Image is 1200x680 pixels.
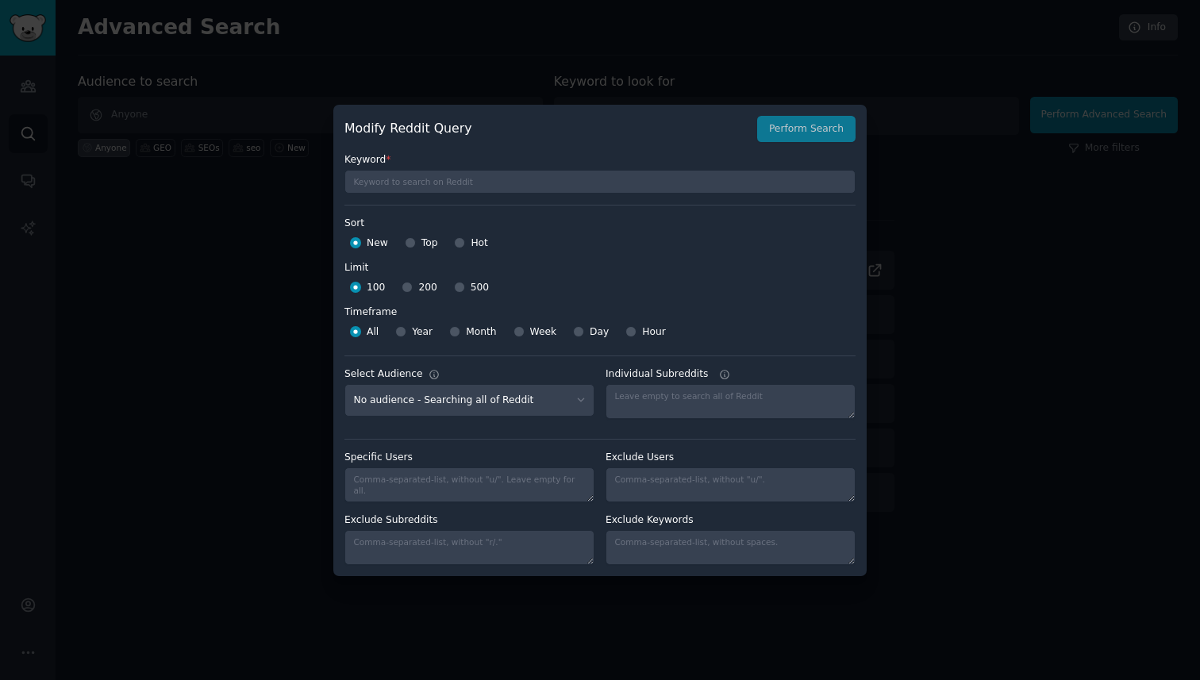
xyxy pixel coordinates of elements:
span: All [367,325,379,340]
span: Day [590,325,609,340]
label: Sort [344,217,856,231]
label: Exclude Keywords [606,513,856,528]
input: Keyword to search on Reddit [344,170,856,194]
span: 200 [418,281,437,295]
div: Limit [344,261,368,275]
span: Hour [642,325,666,340]
label: Specific Users [344,451,594,465]
span: Week [530,325,557,340]
label: Keyword [344,153,856,167]
label: Exclude Users [606,451,856,465]
label: Exclude Subreddits [344,513,594,528]
span: 100 [367,281,385,295]
span: Month [466,325,496,340]
label: Timeframe [344,300,856,320]
span: Top [421,236,438,251]
label: Individual Subreddits [606,367,856,382]
span: Hot [471,236,488,251]
span: New [367,236,388,251]
h2: Modify Reddit Query [344,119,748,139]
span: 500 [471,281,489,295]
div: Select Audience [344,367,423,382]
span: Year [412,325,433,340]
